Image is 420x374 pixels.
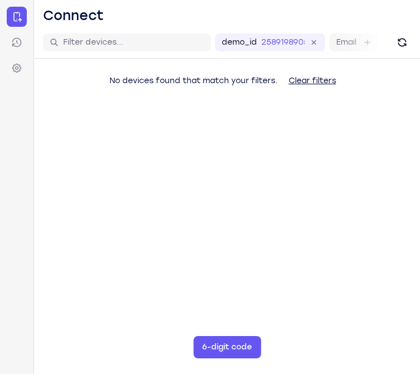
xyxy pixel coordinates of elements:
[7,7,27,27] a: Connect
[336,37,356,48] label: Email
[193,336,261,358] button: 6-digit code
[43,7,104,25] h1: Connect
[393,33,411,51] button: Refresh
[7,32,27,52] a: Sessions
[280,70,345,92] button: Clear filters
[7,58,27,78] a: Settings
[109,76,278,85] span: No devices found that match your filters.
[63,37,204,48] input: Filter devices...
[222,37,257,48] label: demo_id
